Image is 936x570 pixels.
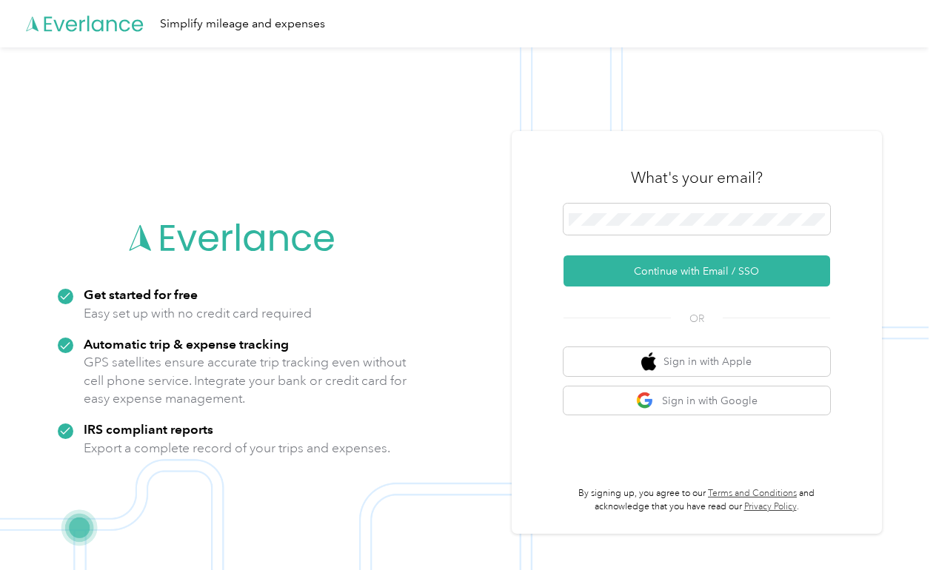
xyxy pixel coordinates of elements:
[564,255,830,286] button: Continue with Email / SSO
[84,439,390,457] p: Export a complete record of your trips and expenses.
[84,336,289,352] strong: Automatic trip & expense tracking
[84,421,213,437] strong: IRS compliant reports
[636,392,655,410] img: google logo
[84,286,198,302] strong: Get started for free
[671,311,723,326] span: OR
[631,167,763,188] h3: What's your email?
[564,347,830,376] button: apple logoSign in with Apple
[564,487,830,513] p: By signing up, you agree to our and acknowledge that you have read our .
[744,501,797,512] a: Privacy Policy
[708,488,797,499] a: Terms and Conditions
[641,352,656,371] img: apple logo
[564,386,830,415] button: google logoSign in with Google
[160,15,325,33] div: Simplify mileage and expenses
[84,353,407,408] p: GPS satellites ensure accurate trip tracking even without cell phone service. Integrate your bank...
[84,304,312,323] p: Easy set up with no credit card required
